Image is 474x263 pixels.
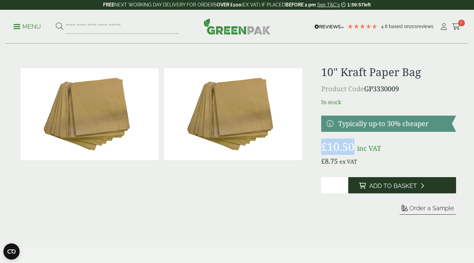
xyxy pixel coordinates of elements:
span: Order a Sample [409,205,454,212]
button: Open CMP widget [3,243,20,260]
span: Based on [389,24,409,29]
span: £ [321,157,325,166]
span: 1:59:57 [347,2,363,7]
img: 10 [21,68,159,160]
span: 0 [458,20,465,26]
a: Menu [14,23,41,29]
span: 201 [409,24,417,29]
div: 4.79 Stars [347,23,378,29]
span: ex VAT [339,158,357,165]
span: Add to Basket [369,182,417,190]
bdi: 8.75 [321,157,338,166]
i: My Account [440,23,448,30]
img: GreenPak Supplies [204,18,270,34]
span: Product Code [321,84,364,93]
button: Add to Basket [348,177,456,193]
img: 10 [164,68,302,160]
span: 4.8 [381,24,389,29]
span: £ [321,139,327,154]
i: Cart [452,23,460,30]
img: REVIEWS.io [314,24,344,29]
strong: OVER £100 [217,2,241,7]
h1: 10" Kraft Paper Bag [321,66,456,78]
bdi: 10.50 [321,139,354,154]
p: In stock [321,98,456,106]
strong: BEFORE 2 pm [285,2,316,7]
p: GP3330009 [321,84,456,94]
p: Menu [14,23,41,31]
a: See T&C's [317,2,340,7]
a: 0 [452,22,460,32]
strong: FREE [103,2,114,7]
span: reviews [417,24,433,29]
span: left [364,2,371,7]
span: inc VAT [357,144,381,153]
button: Order a Sample [400,204,456,215]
